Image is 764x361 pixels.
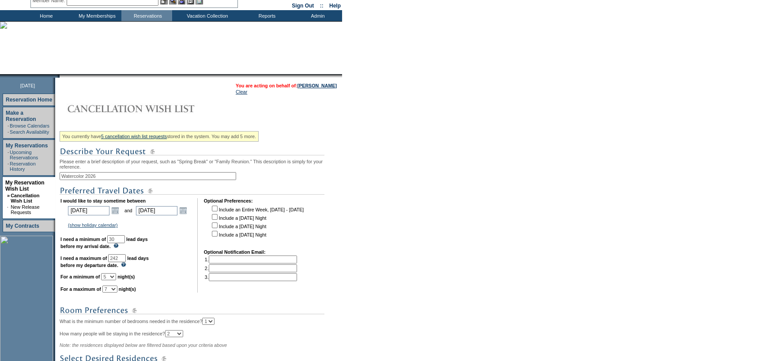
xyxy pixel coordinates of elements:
[291,10,342,21] td: Admin
[113,243,119,248] img: questionMark_lightBlue.gif
[101,134,167,139] a: 5 cancellation wish list requests
[60,305,324,316] img: subTtlRoomPreferences.gif
[6,110,36,122] a: Make a Reservation
[11,193,39,203] a: Cancellation Wish List
[7,204,10,215] td: ·
[121,10,172,21] td: Reservations
[60,342,227,348] span: Note: the residences displayed below are filtered based upon your criteria above
[60,286,101,292] b: For a maximum of
[60,100,236,117] img: Cancellation Wish List
[121,262,126,267] img: questionMark_lightBlue.gif
[205,264,297,272] td: 2.
[60,237,106,242] b: I need a minimum of
[6,223,39,229] a: My Contracts
[8,150,9,160] td: ·
[8,161,9,172] td: ·
[204,198,253,203] b: Optional Preferences:
[6,143,48,149] a: My Reservations
[297,83,337,88] a: [PERSON_NAME]
[136,206,177,215] input: Date format: M/D/Y. Shortcut keys: [T] for Today. [UP] or [.] for Next Day. [DOWN] or [,] for Pre...
[320,3,324,9] span: ::
[10,129,49,135] a: Search Availability
[205,256,297,263] td: 1.
[210,204,304,243] td: Include an Entire Week, [DATE] - [DATE] Include a [DATE] Night Include a [DATE] Night Include a [...
[60,256,149,268] b: lead days before my departure date.
[60,256,107,261] b: I need a maximum of
[119,286,136,292] b: night(s)
[205,273,297,281] td: 3.
[123,204,134,217] td: and
[292,3,314,9] a: Sign Out
[110,206,120,215] a: Open the calendar popup.
[236,83,337,88] span: You are acting on behalf of:
[20,10,71,21] td: Home
[11,204,39,215] a: New Release Requests
[172,10,241,21] td: Vacation Collection
[178,206,188,215] a: Open the calendar popup.
[68,206,109,215] input: Date format: M/D/Y. Shortcut keys: [T] for Today. [UP] or [.] for Next Day. [DOWN] or [,] for Pre...
[329,3,341,9] a: Help
[10,123,49,128] a: Browse Calendars
[10,161,36,172] a: Reservation History
[7,193,10,198] b: »
[204,249,266,255] b: Optional Notification Email:
[68,222,118,228] a: (show holiday calendar)
[60,237,148,249] b: lead days before my arrival date.
[6,97,52,103] a: Reservation Home
[56,74,60,78] img: promoShadowLeftCorner.gif
[117,274,135,279] b: night(s)
[60,198,146,203] b: I would like to stay sometime between
[71,10,121,21] td: My Memberships
[5,180,45,192] a: My Reservation Wish List
[236,89,247,94] a: Clear
[60,274,100,279] b: For a minimum of
[20,83,35,88] span: [DATE]
[60,131,259,142] div: You currently have stored in the system. You may add 5 more.
[241,10,291,21] td: Reports
[8,129,9,135] td: ·
[8,123,9,128] td: ·
[10,150,38,160] a: Upcoming Reservations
